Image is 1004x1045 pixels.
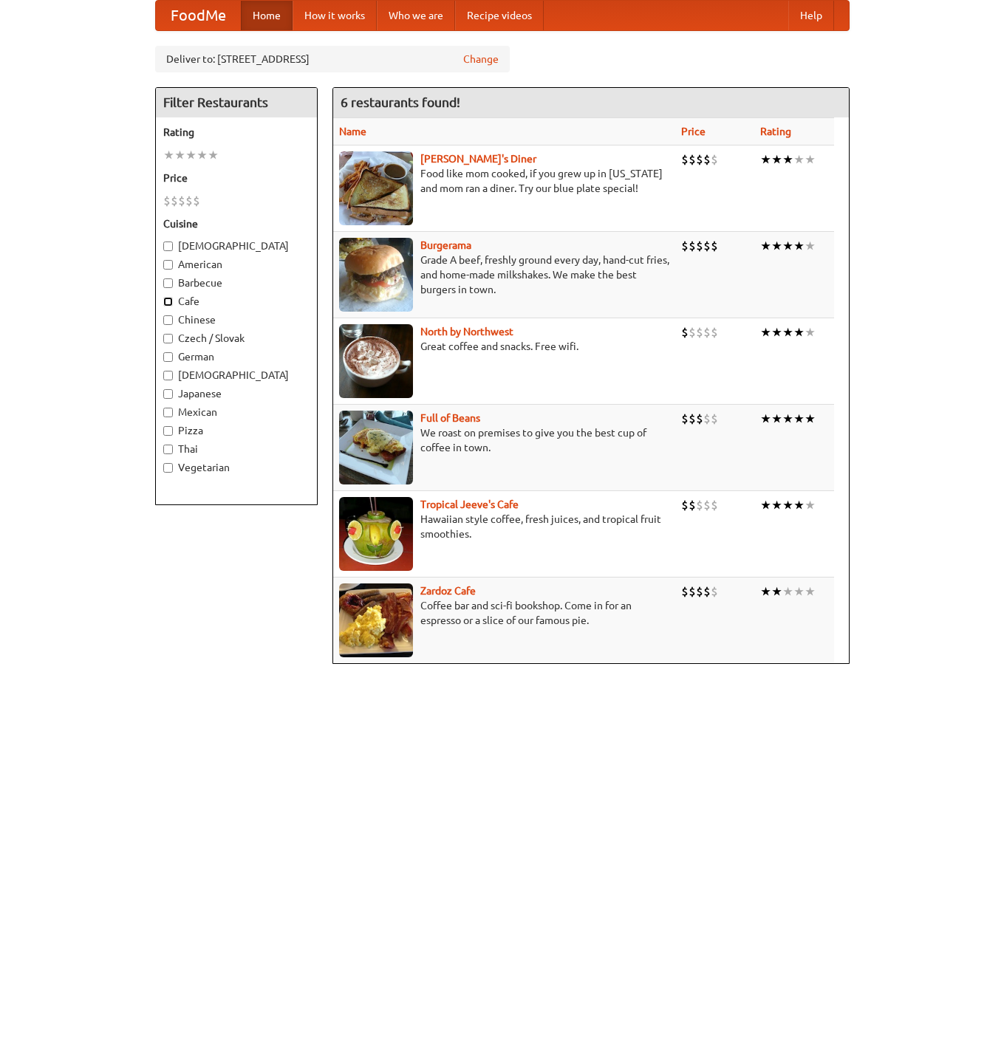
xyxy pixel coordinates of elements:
[760,583,771,600] li: ★
[163,125,310,140] h5: Rating
[782,583,793,600] li: ★
[696,497,703,513] li: $
[339,253,669,297] p: Grade A beef, freshly ground every day, hand-cut fries, and home-made milkshakes. We make the bes...
[163,389,173,399] input: Japanese
[163,278,173,288] input: Barbecue
[339,425,669,455] p: We roast on premises to give you the best cup of coffee in town.
[171,193,178,209] li: $
[703,497,711,513] li: $
[163,331,310,346] label: Czech / Slovak
[185,193,193,209] li: $
[339,166,669,196] p: Food like mom cooked, if you grew up in [US_STATE] and mom ran a diner. Try our blue plate special!
[163,297,173,306] input: Cafe
[420,498,519,510] a: Tropical Jeeve's Cafe
[696,324,703,340] li: $
[782,324,793,340] li: ★
[163,386,310,401] label: Japanese
[760,497,771,513] li: ★
[163,147,174,163] li: ★
[689,497,696,513] li: $
[163,405,310,419] label: Mexican
[163,334,173,343] input: Czech / Slovak
[760,324,771,340] li: ★
[193,193,200,209] li: $
[163,257,310,272] label: American
[793,151,805,168] li: ★
[760,151,771,168] li: ★
[711,583,718,600] li: $
[163,445,173,454] input: Thai
[689,151,696,168] li: $
[163,349,310,364] label: German
[293,1,377,30] a: How it works
[156,88,317,117] h4: Filter Restaurants
[681,238,689,254] li: $
[696,151,703,168] li: $
[703,238,711,254] li: $
[681,324,689,340] li: $
[341,95,460,109] ng-pluralize: 6 restaurants found!
[703,151,711,168] li: $
[185,147,197,163] li: ★
[339,583,413,657] img: zardoz.jpg
[771,411,782,427] li: ★
[163,275,310,290] label: Barbecue
[163,371,173,380] input: [DEMOGRAPHIC_DATA]
[463,52,499,66] a: Change
[782,411,793,427] li: ★
[681,411,689,427] li: $
[208,147,219,163] li: ★
[681,151,689,168] li: $
[420,326,513,338] a: North by Northwest
[163,239,310,253] label: [DEMOGRAPHIC_DATA]
[163,352,173,362] input: German
[163,171,310,185] h5: Price
[788,1,834,30] a: Help
[339,324,413,398] img: north.jpg
[805,324,816,340] li: ★
[163,294,310,309] label: Cafe
[163,368,310,383] label: [DEMOGRAPHIC_DATA]
[241,1,293,30] a: Home
[805,583,816,600] li: ★
[689,238,696,254] li: $
[163,460,310,475] label: Vegetarian
[163,408,173,417] input: Mexican
[174,147,185,163] li: ★
[163,315,173,325] input: Chinese
[805,151,816,168] li: ★
[681,583,689,600] li: $
[681,126,706,137] a: Price
[711,411,718,427] li: $
[711,151,718,168] li: $
[711,324,718,340] li: $
[782,151,793,168] li: ★
[760,126,791,137] a: Rating
[339,411,413,484] img: beans.jpg
[163,260,173,270] input: American
[420,412,480,424] a: Full of Beans
[163,442,310,456] label: Thai
[455,1,544,30] a: Recipe videos
[197,147,208,163] li: ★
[760,238,771,254] li: ★
[711,238,718,254] li: $
[793,583,805,600] li: ★
[782,238,793,254] li: ★
[696,238,703,254] li: $
[420,153,536,165] a: [PERSON_NAME]'s Diner
[681,497,689,513] li: $
[703,324,711,340] li: $
[689,583,696,600] li: $
[711,497,718,513] li: $
[760,411,771,427] li: ★
[163,312,310,327] label: Chinese
[156,1,241,30] a: FoodMe
[689,411,696,427] li: $
[696,411,703,427] li: $
[420,239,471,251] a: Burgerama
